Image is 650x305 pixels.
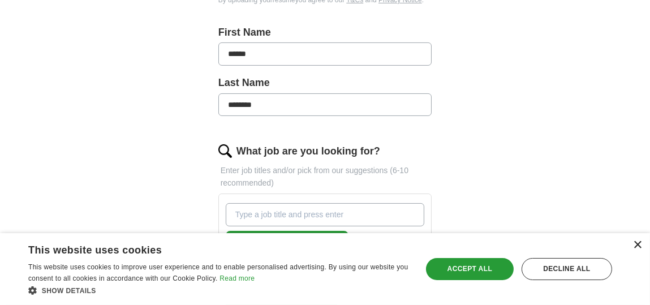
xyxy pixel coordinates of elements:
span: This website uses cookies to improve user experience and to enable personalised advertising. By u... [28,263,408,282]
div: Close [633,241,642,250]
div: Decline all [522,258,612,280]
img: search.png [218,144,232,158]
p: Enter job titles and/or pick from our suggestions (6-10 recommended) [218,164,432,190]
label: Last Name [218,75,432,91]
input: Type a job title and press enter [226,203,425,226]
label: What job are you looking for? [236,143,380,160]
span: Show details [42,287,96,295]
a: Read more, opens a new window [219,274,255,282]
button: Data Analytics Engineer✓ [226,231,348,255]
div: Accept all [426,258,514,280]
label: First Name [218,24,432,41]
div: Show details [28,285,410,297]
div: This website uses cookies [28,240,382,257]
